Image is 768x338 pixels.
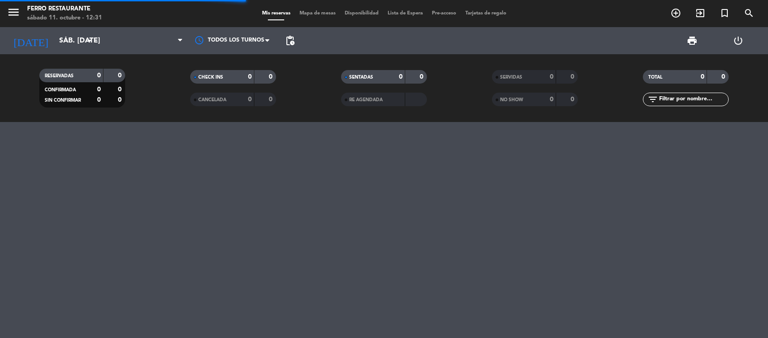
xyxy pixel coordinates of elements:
[7,5,20,19] i: menu
[269,96,274,103] strong: 0
[97,72,101,79] strong: 0
[27,5,102,14] div: Ferro Restaurante
[420,74,425,80] strong: 0
[715,27,761,54] div: LOG OUT
[571,74,576,80] strong: 0
[248,96,252,103] strong: 0
[97,97,101,103] strong: 0
[647,94,658,105] i: filter_list
[719,8,730,19] i: turned_in_not
[687,35,698,46] span: print
[648,75,662,80] span: TOTAL
[295,11,340,16] span: Mapa de mesas
[258,11,295,16] span: Mis reservas
[399,74,403,80] strong: 0
[461,11,511,16] span: Tarjetas de regalo
[571,96,576,103] strong: 0
[349,75,373,80] span: SENTADAS
[744,8,754,19] i: search
[198,75,223,80] span: CHECK INS
[7,5,20,22] button: menu
[349,98,383,102] span: RE AGENDADA
[118,97,123,103] strong: 0
[97,86,101,93] strong: 0
[695,8,706,19] i: exit_to_app
[118,86,123,93] strong: 0
[285,35,295,46] span: pending_actions
[198,98,226,102] span: CANCELADA
[340,11,383,16] span: Disponibilidad
[45,74,74,78] span: RESERVADAS
[701,74,704,80] strong: 0
[550,74,553,80] strong: 0
[45,88,76,92] span: CONFIRMADA
[427,11,461,16] span: Pre-acceso
[84,35,95,46] i: arrow_drop_down
[721,74,727,80] strong: 0
[45,98,81,103] span: SIN CONFIRMAR
[658,94,728,104] input: Filtrar por nombre...
[500,75,522,80] span: SERVIDAS
[269,74,274,80] strong: 0
[27,14,102,23] div: sábado 11. octubre - 12:31
[733,35,744,46] i: power_settings_new
[670,8,681,19] i: add_circle_outline
[118,72,123,79] strong: 0
[383,11,427,16] span: Lista de Espera
[500,98,523,102] span: NO SHOW
[248,74,252,80] strong: 0
[7,31,55,51] i: [DATE]
[550,96,553,103] strong: 0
